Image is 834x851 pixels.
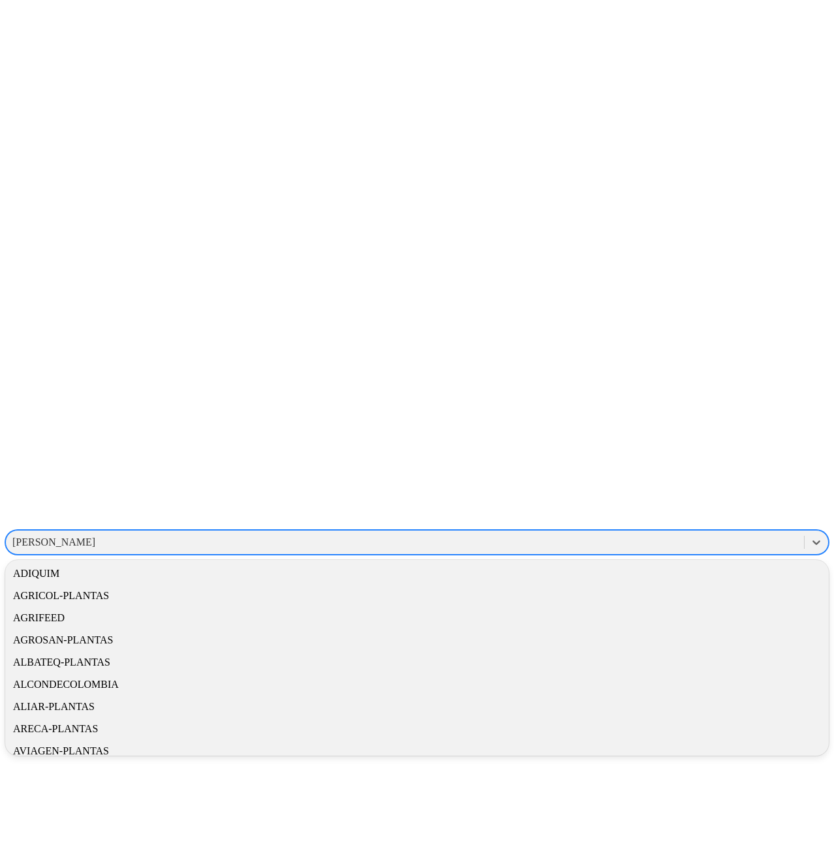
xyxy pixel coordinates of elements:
[5,696,829,718] div: ALIAR-PLANTAS
[12,536,95,548] div: [PERSON_NAME]
[5,673,829,696] div: ALCONDECOLOMBIA
[5,718,829,740] div: ARECA-PLANTAS
[5,740,829,762] div: AVIAGEN-PLANTAS
[5,629,829,651] div: AGROSAN-PLANTAS
[5,563,829,585] div: ADIQUIM
[5,607,829,629] div: AGRIFEED
[5,585,829,607] div: AGRICOL-PLANTAS
[5,651,829,673] div: ALBATEQ-PLANTAS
